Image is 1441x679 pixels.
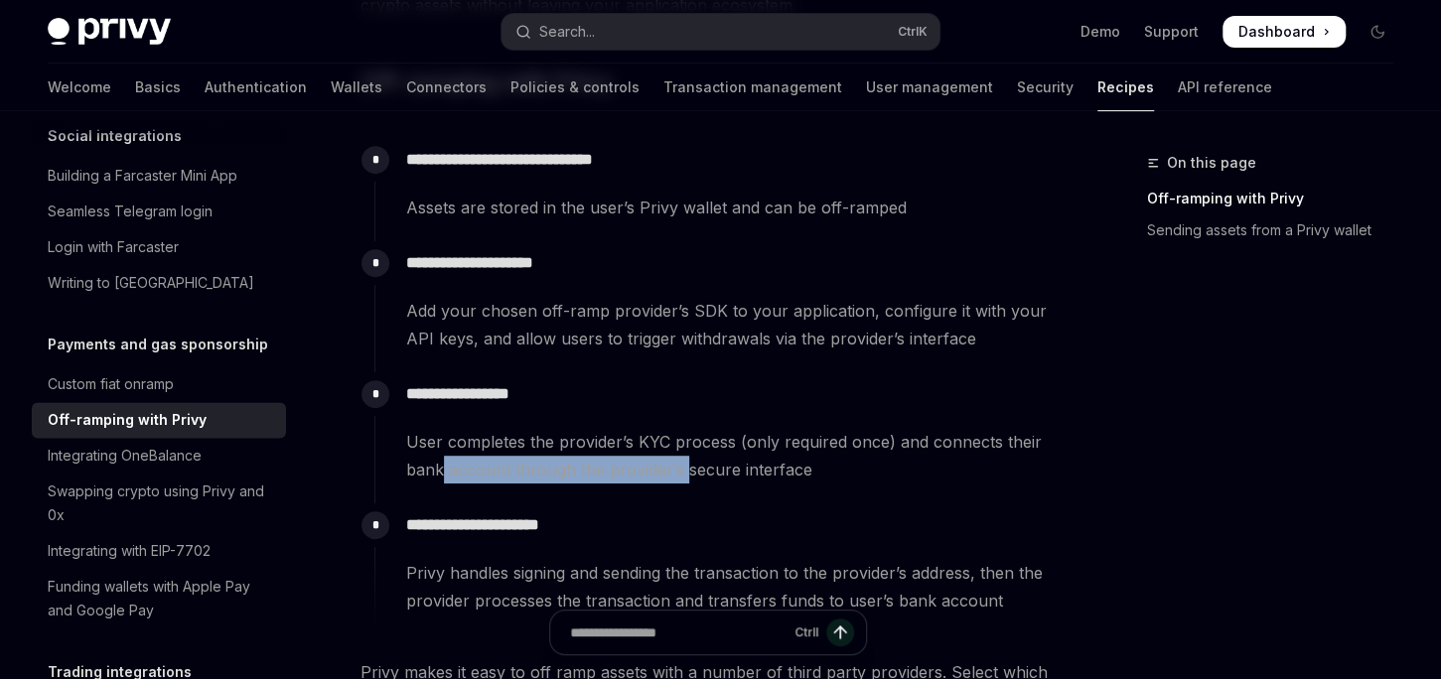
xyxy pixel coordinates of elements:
[406,428,1055,483] span: User completes the provider’s KYC process (only required once) and connects their bank account th...
[48,18,171,46] img: dark logo
[48,372,174,396] div: Custom fiat onramp
[1223,16,1346,48] a: Dashboard
[826,618,854,646] button: Send message
[32,158,286,194] a: Building a Farcaster Mini App
[48,333,268,356] h5: Payments and gas sponsorship
[48,575,274,622] div: Funding wallets with Apple Pay and Google Pay
[48,235,179,259] div: Login with Farcaster
[1017,64,1074,111] a: Security
[1238,22,1315,42] span: Dashboard
[32,265,286,301] a: Writing to [GEOGRAPHIC_DATA]
[510,64,640,111] a: Policies & controls
[48,164,237,188] div: Building a Farcaster Mini App
[570,611,787,654] input: Ask a question...
[48,444,202,468] div: Integrating OneBalance
[32,366,286,402] a: Custom fiat onramp
[1362,16,1393,48] button: Toggle dark mode
[502,14,939,50] button: Open search
[331,64,382,111] a: Wallets
[1144,22,1199,42] a: Support
[406,297,1055,352] span: Add your chosen off-ramp provider’s SDK to your application, configure it with your API keys, and...
[1147,214,1409,246] a: Sending assets from a Privy wallet
[32,229,286,265] a: Login with Farcaster
[32,402,286,438] a: Off-ramping with Privy
[1167,151,1256,175] span: On this page
[48,479,274,527] div: Swapping crypto using Privy and 0x
[406,559,1055,614] span: Privy handles signing and sending the transaction to the provider’s address, then the provider pr...
[32,474,286,533] a: Swapping crypto using Privy and 0x
[48,539,211,563] div: Integrating with EIP-7702
[1097,64,1154,111] a: Recipes
[406,64,487,111] a: Connectors
[48,200,213,223] div: Seamless Telegram login
[898,24,928,40] span: Ctrl K
[48,408,207,432] div: Off-ramping with Privy
[663,64,842,111] a: Transaction management
[1178,64,1272,111] a: API reference
[48,64,111,111] a: Welcome
[32,194,286,229] a: Seamless Telegram login
[32,438,286,474] a: Integrating OneBalance
[32,569,286,628] a: Funding wallets with Apple Pay and Google Pay
[48,271,254,295] div: Writing to [GEOGRAPHIC_DATA]
[205,64,307,111] a: Authentication
[135,64,181,111] a: Basics
[539,20,595,44] div: Search...
[1147,183,1409,214] a: Off-ramping with Privy
[866,64,993,111] a: User management
[32,533,286,569] a: Integrating with EIP-7702
[406,194,1055,221] span: Assets are stored in the user’s Privy wallet and can be off-ramped
[1081,22,1120,42] a: Demo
